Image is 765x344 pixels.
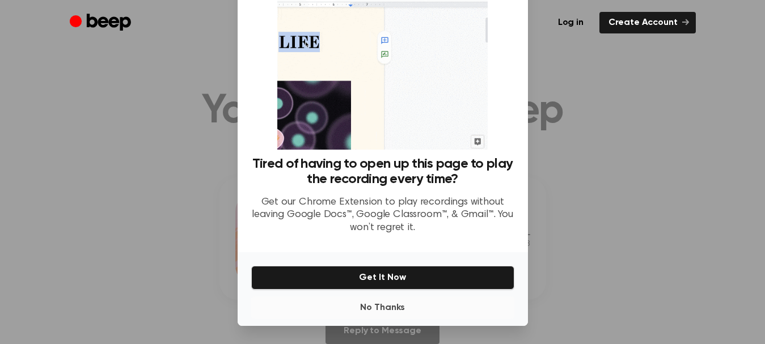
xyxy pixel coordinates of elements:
button: No Thanks [251,296,514,319]
button: Get It Now [251,266,514,290]
a: Log in [549,12,593,33]
a: Beep [70,12,134,34]
p: Get our Chrome Extension to play recordings without leaving Google Docs™, Google Classroom™, & Gm... [251,196,514,235]
a: Create Account [599,12,696,33]
h3: Tired of having to open up this page to play the recording every time? [251,156,514,187]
